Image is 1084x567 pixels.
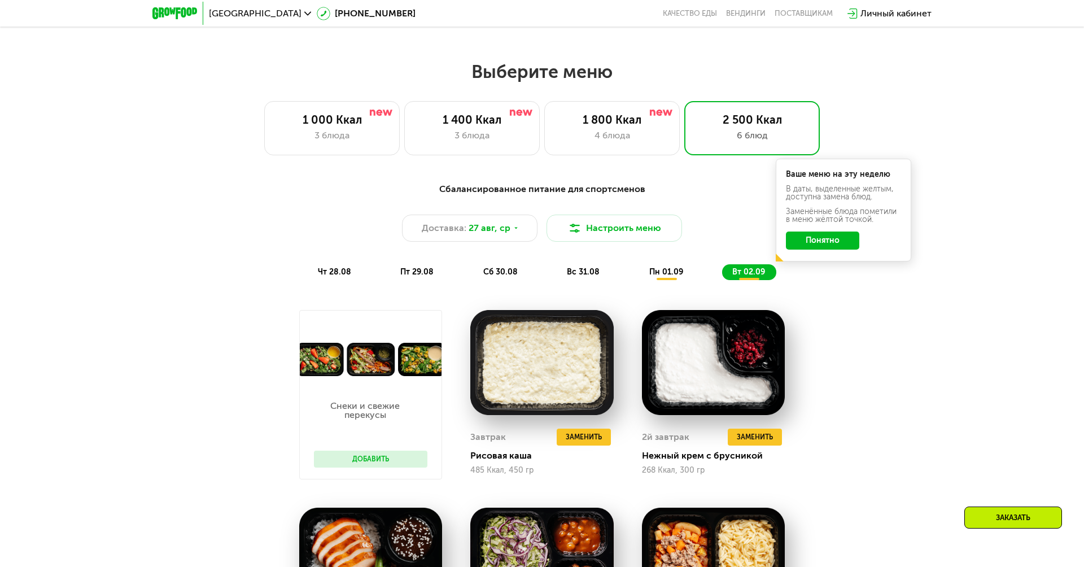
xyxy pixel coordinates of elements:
[696,129,808,142] div: 6 блюд
[400,267,434,277] span: пт 29.08
[318,267,351,277] span: чт 28.08
[416,113,528,127] div: 1 400 Ккал
[567,267,600,277] span: вс 31.08
[786,232,859,250] button: Понятно
[786,171,901,178] div: Ваше меню на эту неделю
[314,451,427,468] button: Добавить
[566,431,602,443] span: Заменить
[470,450,622,461] div: Рисовая каша
[732,267,765,277] span: вт 02.09
[775,9,833,18] div: поставщикам
[726,9,766,18] a: Вендинги
[422,221,466,235] span: Доставка:
[276,113,388,127] div: 1 000 Ккал
[416,129,528,142] div: 3 блюда
[728,429,782,446] button: Заменить
[469,221,510,235] span: 27 авг, ср
[470,429,506,446] div: Завтрак
[314,402,416,420] p: Снеки и свежие перекусы
[663,9,717,18] a: Качество еды
[276,129,388,142] div: 3 блюда
[786,185,901,201] div: В даты, выделенные желтым, доступна замена блюд.
[860,7,932,20] div: Личный кабинет
[547,215,682,242] button: Настроить меню
[209,9,301,18] span: [GEOGRAPHIC_DATA]
[556,113,668,127] div: 1 800 Ккал
[483,267,518,277] span: сб 30.08
[317,7,416,20] a: [PHONE_NUMBER]
[786,208,901,224] div: Заменённые блюда пометили в меню жёлтой точкой.
[737,431,773,443] span: Заменить
[649,267,683,277] span: пн 01.09
[36,60,1048,83] h2: Выберите меню
[556,129,668,142] div: 4 блюда
[642,466,785,475] div: 268 Ккал, 300 гр
[642,450,794,461] div: Нежный крем с брусникой
[470,466,613,475] div: 485 Ккал, 450 гр
[964,507,1062,529] div: Заказать
[642,429,689,446] div: 2й завтрак
[557,429,611,446] button: Заменить
[696,113,808,127] div: 2 500 Ккал
[208,182,876,197] div: Сбалансированное питание для спортсменов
